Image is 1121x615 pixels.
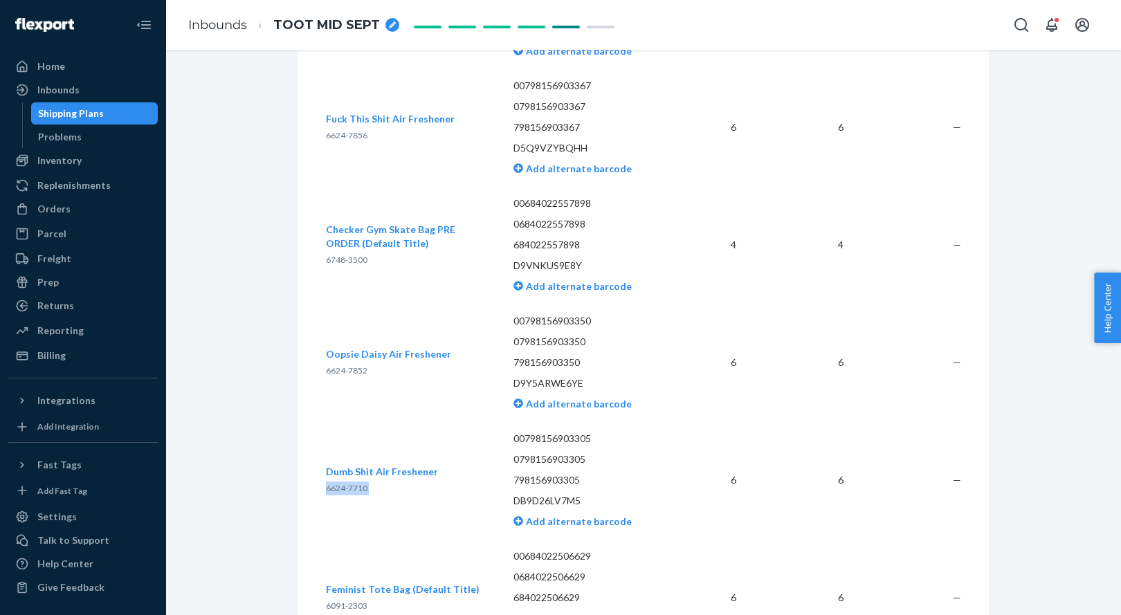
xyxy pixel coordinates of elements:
button: Close Navigation [130,11,158,39]
div: Shipping Plans [38,107,104,120]
p: 0684022506629 [513,570,668,584]
span: Checker Gym Skate Bag PRE ORDER (Default Title) [326,223,455,249]
span: — [953,474,961,486]
img: Flexport logo [15,18,74,32]
span: Feminist Tote Bag (Default Title) [326,583,480,595]
a: Help Center [8,553,158,575]
span: — [953,356,961,368]
td: 4 [678,186,747,304]
p: 00798156903350 [513,314,668,328]
div: Parcel [37,227,66,241]
span: 6624-7852 [326,365,367,376]
div: Orders [37,202,71,216]
div: Home [37,59,65,73]
a: Billing [8,345,158,367]
div: Replenishments [37,178,111,192]
a: Shipping Plans [31,102,158,125]
a: Returns [8,295,158,317]
p: 00684022506629 [513,549,668,563]
td: 6 [678,421,747,539]
div: Inbounds [37,83,80,97]
button: Checker Gym Skate Bag PRE ORDER (Default Title) [326,223,491,250]
button: Open account menu [1068,11,1096,39]
span: Add alternate barcode [523,163,632,174]
div: Reporting [37,324,84,338]
button: Integrations [8,389,158,412]
a: Add alternate barcode [513,398,632,410]
p: 00798156903305 [513,432,668,446]
div: Integrations [37,394,95,407]
span: — [953,591,961,603]
button: Give Feedback [8,576,158,598]
p: D9VNKUS9E8Y [513,259,668,273]
p: DB9D26LV7M5 [513,494,668,508]
span: Add alternate barcode [523,398,632,410]
td: 6 [747,421,854,539]
div: Billing [37,349,66,362]
span: — [953,239,961,250]
a: Freight [8,248,158,270]
span: Dumb Shit Air Freshener [326,466,438,477]
a: Replenishments [8,174,158,196]
p: 00684022557898 [513,196,668,210]
a: Prep [8,271,158,293]
ol: breadcrumbs [177,5,410,46]
a: Home [8,55,158,77]
p: 0798156903367 [513,100,668,113]
p: 00798156903367 [513,79,668,93]
div: Help Center [37,557,93,571]
td: 6 [747,304,854,421]
div: Freight [37,252,71,266]
a: Parcel [8,223,158,245]
p: D5Q9VZYBQHH [513,141,668,155]
span: Add alternate barcode [523,45,632,57]
button: Open notifications [1038,11,1066,39]
td: 6 [747,68,854,186]
a: Add alternate barcode [513,280,632,292]
div: Returns [37,299,74,313]
div: Add Fast Tag [37,485,87,497]
a: Add Integration [8,417,158,437]
span: Add alternate barcode [523,515,632,527]
td: 6 [678,68,747,186]
p: 798156903305 [513,473,668,487]
a: Settings [8,506,158,528]
span: Add alternate barcode [523,280,632,292]
button: Oopsie Daisy Air Freshener [326,347,451,361]
a: Orders [8,198,158,220]
button: Feminist Tote Bag (Default Title) [326,582,480,596]
a: Inventory [8,149,158,172]
div: Prep [37,275,59,289]
p: 684022557898 [513,238,668,252]
div: Settings [37,510,77,524]
a: Reporting [8,320,158,342]
span: 6091-2303 [326,600,367,611]
a: Add alternate barcode [513,45,632,57]
button: Fast Tags [8,454,158,476]
span: TOOT MID SEPT [273,17,380,35]
div: Give Feedback [37,580,104,594]
p: 0684022557898 [513,217,668,231]
div: Add Integration [37,421,99,432]
button: Help Center [1094,273,1121,343]
p: D9Y5ARWE6YE [513,376,668,390]
a: Talk to Support [8,529,158,551]
button: Fuck This Shit Air Freshener [326,112,455,126]
div: Talk to Support [37,533,109,547]
a: Add alternate barcode [513,515,632,527]
a: Add Fast Tag [8,481,158,501]
span: Oopsie Daisy Air Freshener [326,348,451,360]
td: 4 [747,186,854,304]
p: 684022506629 [513,591,668,605]
a: Problems [31,126,158,148]
p: 798156903350 [513,356,668,369]
span: — [953,121,961,133]
td: 6 [678,304,747,421]
p: 0798156903305 [513,452,668,466]
p: 798156903367 [513,120,668,134]
div: Inventory [37,154,82,167]
span: Fuck This Shit Air Freshener [326,113,455,125]
div: Problems [38,130,82,144]
button: Dumb Shit Air Freshener [326,465,438,479]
